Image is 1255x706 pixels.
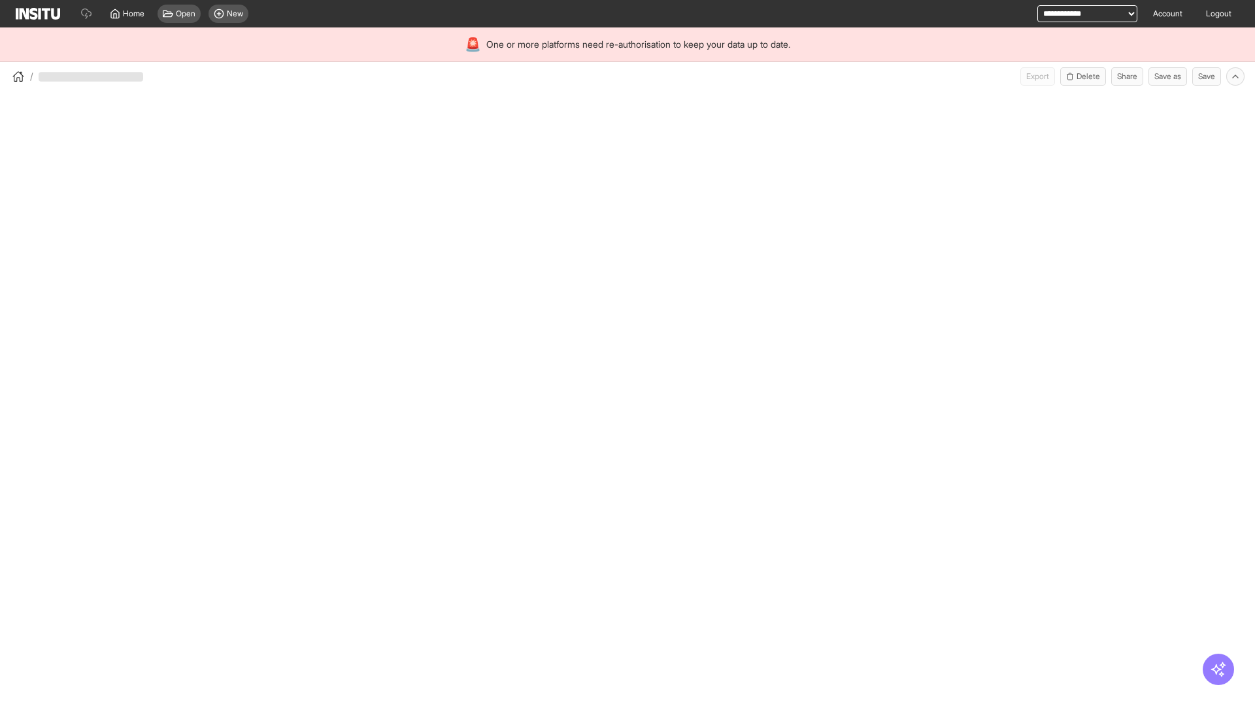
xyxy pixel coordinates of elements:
[1192,67,1221,86] button: Save
[10,69,33,84] button: /
[486,38,790,51] span: One or more platforms need re-authorisation to keep your data up to date.
[30,70,33,83] span: /
[1111,67,1143,86] button: Share
[176,8,195,19] span: Open
[1148,67,1187,86] button: Save as
[16,8,60,20] img: Logo
[1020,67,1055,86] span: Can currently only export from Insights reports.
[227,8,243,19] span: New
[1020,67,1055,86] button: Export
[123,8,144,19] span: Home
[1060,67,1106,86] button: Delete
[465,35,481,54] div: 🚨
